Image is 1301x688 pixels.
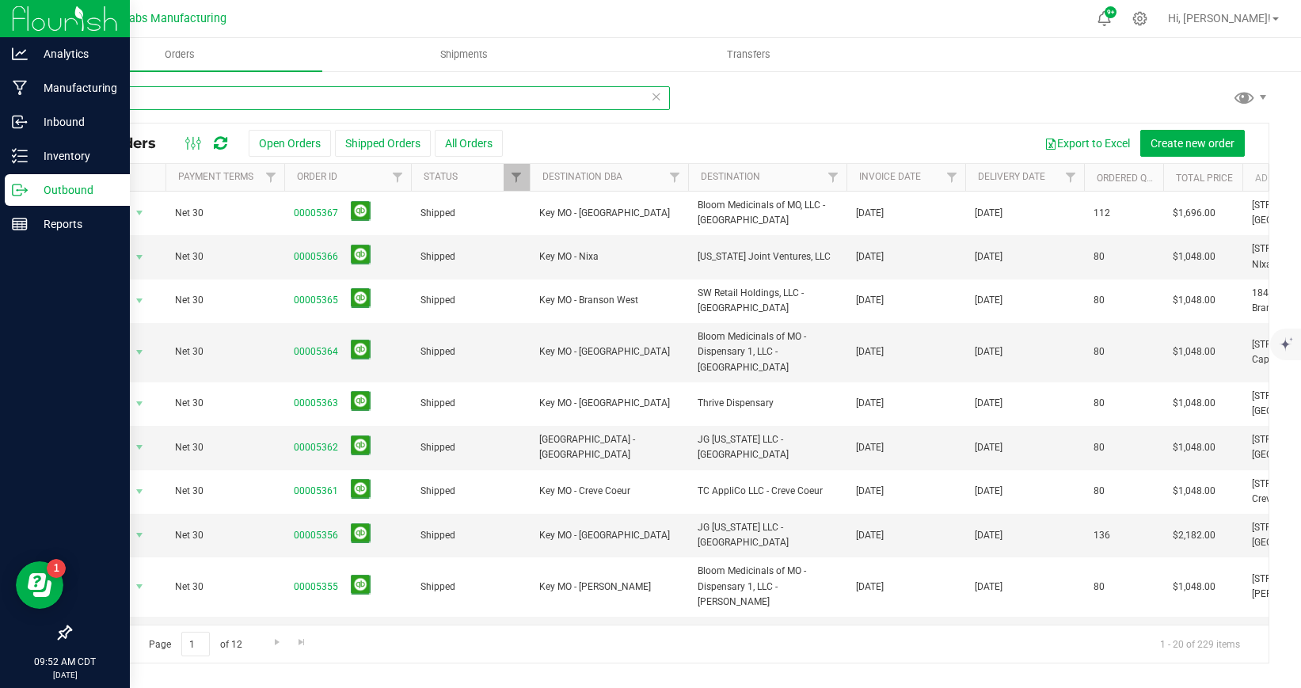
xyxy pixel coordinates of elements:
[539,623,679,653] span: Key [GEOGRAPHIC_DATA] - [GEOGRAPHIC_DATA]
[539,528,679,543] span: Key MO - [GEOGRAPHIC_DATA]
[175,344,275,359] span: Net 30
[28,146,123,165] p: Inventory
[701,171,760,182] a: Destination
[706,48,792,62] span: Transfers
[975,580,1002,595] span: [DATE]
[539,484,679,499] span: Key MO - Creve Coeur
[1058,164,1084,191] a: Filter
[856,249,884,264] span: [DATE]
[539,344,679,359] span: Key MO - [GEOGRAPHIC_DATA]
[1094,396,1105,411] span: 80
[385,164,411,191] a: Filter
[1173,344,1215,359] span: $1,048.00
[130,393,150,415] span: select
[38,38,322,71] a: Orders
[698,623,837,653] span: JG [US_STATE] LLC - [GEOGRAPHIC_DATA]
[698,396,837,411] span: Thrive Dispensary
[28,44,123,63] p: Analytics
[294,396,338,411] a: 00005363
[130,436,150,458] span: select
[435,130,503,157] button: All Orders
[820,164,846,191] a: Filter
[698,286,837,316] span: SW Retail Holdings, LLC - [GEOGRAPHIC_DATA]
[12,46,28,62] inline-svg: Analytics
[175,396,275,411] span: Net 30
[975,484,1002,499] span: [DATE]
[856,580,884,595] span: [DATE]
[130,481,150,503] span: select
[181,632,210,656] input: 1
[1168,12,1271,25] span: Hi, [PERSON_NAME]!
[1097,173,1158,184] a: Ordered qty
[975,396,1002,411] span: [DATE]
[698,432,837,462] span: JG [US_STATE] LLC - [GEOGRAPHIC_DATA]
[1151,137,1234,150] span: Create new order
[1034,130,1140,157] button: Export to Excel
[420,249,520,264] span: Shipped
[265,632,288,653] a: Go to the next page
[698,329,837,375] span: Bloom Medicinals of MO - Dispensary 1, LLC - [GEOGRAPHIC_DATA]
[12,114,28,130] inline-svg: Inbound
[7,655,123,669] p: 09:52 AM CDT
[322,38,607,71] a: Shipments
[856,440,884,455] span: [DATE]
[97,12,226,25] span: Teal Labs Manufacturing
[135,632,255,656] span: Page of 12
[335,130,431,157] button: Shipped Orders
[1252,259,1273,270] span: NIxa,
[539,249,679,264] span: Key MO - Nixa
[47,559,66,578] iframe: Resource center unread badge
[1173,440,1215,455] span: $1,048.00
[539,206,679,221] span: Key MO - [GEOGRAPHIC_DATA]
[420,396,520,411] span: Shipped
[856,528,884,543] span: [DATE]
[28,181,123,200] p: Outbound
[1173,249,1215,264] span: $1,048.00
[698,520,837,550] span: JG [US_STATE] LLC - [GEOGRAPHIC_DATA]
[1094,344,1105,359] span: 80
[175,528,275,543] span: Net 30
[1094,249,1105,264] span: 80
[1094,440,1105,455] span: 80
[698,249,837,264] span: [US_STATE] Joint Ventures, LLC
[856,206,884,221] span: [DATE]
[12,182,28,198] inline-svg: Outbound
[662,164,688,191] a: Filter
[258,164,284,191] a: Filter
[542,171,622,182] a: Destination DBA
[420,440,520,455] span: Shipped
[856,396,884,411] span: [DATE]
[1176,173,1233,184] a: Total Price
[1173,484,1215,499] span: $1,048.00
[175,206,275,221] span: Net 30
[175,293,275,308] span: Net 30
[130,202,150,224] span: select
[419,48,509,62] span: Shipments
[294,440,338,455] a: 00005362
[294,484,338,499] a: 00005361
[28,112,123,131] p: Inbound
[939,164,965,191] a: Filter
[420,293,520,308] span: Shipped
[975,344,1002,359] span: [DATE]
[175,440,275,455] span: Net 30
[1173,528,1215,543] span: $2,182.00
[975,206,1002,221] span: [DATE]
[7,669,123,681] p: [DATE]
[294,528,338,543] a: 00005356
[178,171,253,182] a: Payment Terms
[130,524,150,546] span: select
[539,432,679,462] span: [GEOGRAPHIC_DATA] - [GEOGRAPHIC_DATA]
[420,528,520,543] span: Shipped
[294,249,338,264] a: 00005366
[856,344,884,359] span: [DATE]
[1094,293,1105,308] span: 80
[1140,130,1245,157] button: Create new order
[143,48,216,62] span: Orders
[297,171,337,182] a: Order ID
[130,246,150,268] span: select
[420,206,520,221] span: Shipped
[130,576,150,598] span: select
[175,484,275,499] span: Net 30
[1147,632,1253,656] span: 1 - 20 of 229 items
